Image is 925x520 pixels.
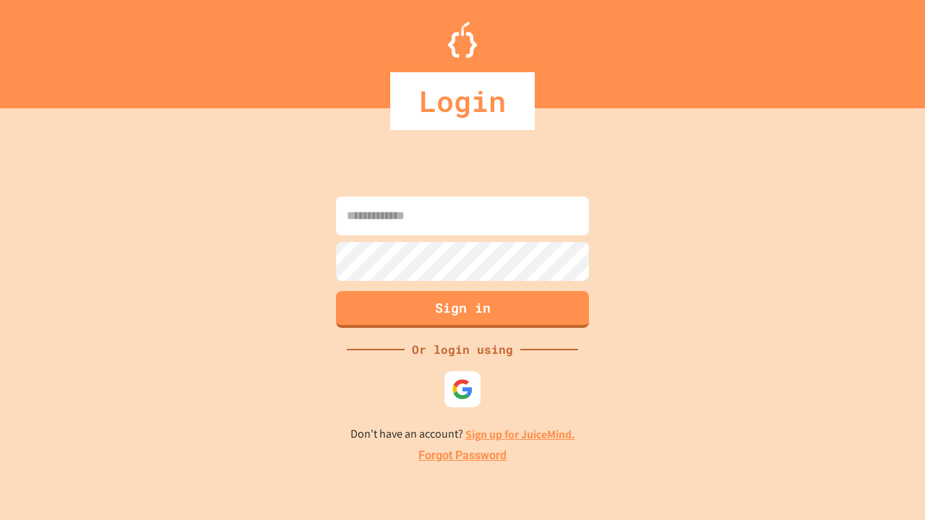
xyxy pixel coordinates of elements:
[805,399,911,461] iframe: chat widget
[350,425,575,443] p: Don't have an account?
[336,291,589,328] button: Sign in
[418,447,507,464] a: Forgot Password
[448,22,477,58] img: Logo.svg
[452,378,473,400] img: google-icon.svg
[465,427,575,442] a: Sign up for JuiceMind.
[390,72,535,130] div: Login
[405,341,520,358] div: Or login using
[864,462,911,506] iframe: chat widget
